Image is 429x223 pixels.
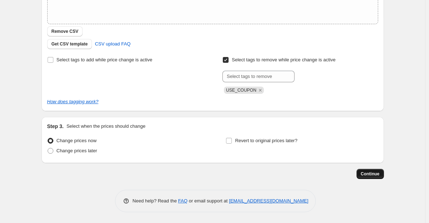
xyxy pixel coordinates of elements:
a: CSV upload FAQ [90,38,135,50]
a: How does tagging work? [47,99,98,104]
span: Change prices later [57,148,97,153]
p: Select when the prices should change [66,123,145,130]
span: Remove CSV [52,29,79,34]
span: Select tags to remove while price change is active [232,57,336,62]
span: Need help? Read the [133,198,178,204]
button: Continue [357,169,384,179]
span: CSV upload FAQ [95,40,131,48]
button: Get CSV template [47,39,92,49]
span: Select tags to add while price change is active [57,57,152,62]
span: Continue [361,171,380,177]
h2: Step 3. [47,123,64,130]
span: Revert to original prices later? [235,138,297,143]
span: Get CSV template [52,41,88,47]
a: [EMAIL_ADDRESS][DOMAIN_NAME] [229,198,308,204]
button: Remove USE_COUPON [257,87,264,93]
span: or email support at [187,198,229,204]
span: USE_COUPON [226,88,256,93]
span: Change prices now [57,138,97,143]
button: Remove CSV [47,26,83,36]
input: Select tags to remove [222,71,295,82]
a: FAQ [178,198,187,204]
